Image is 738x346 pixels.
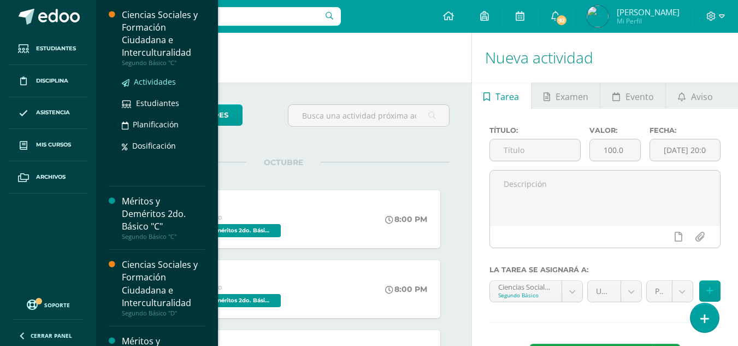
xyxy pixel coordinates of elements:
[489,126,581,134] label: Título:
[625,84,654,110] span: Evento
[36,140,71,149] span: Mis cursos
[588,281,641,302] a: Unidad 4
[596,281,612,302] span: Unidad 4
[122,75,205,88] a: Actividades
[122,9,205,59] div: Ciencias Sociales y Formación Ciudadana e Interculturalidad
[122,59,205,67] div: Segundo Básico "C"
[485,33,725,83] h1: Nueva actividad
[44,301,70,309] span: Soporte
[617,7,680,17] span: [PERSON_NAME]
[136,98,179,108] span: Estudiantes
[103,7,341,26] input: Busca un usuario...
[122,309,205,317] div: Segundo Básico "D"
[589,126,641,134] label: Valor:
[109,33,458,83] h1: Actividades
[122,139,205,152] a: Dosificación
[122,195,205,241] a: Méritos y Deméritos 2do. Básico "C"Segundo Básico "C"
[691,84,713,110] span: Aviso
[650,126,721,134] label: Fecha:
[666,83,724,109] a: Aviso
[122,195,205,233] div: Méritos y Deméritos 2do. Básico "C"
[9,97,87,130] a: Asistencia
[647,281,693,302] a: Parcial (10.0%)
[556,14,568,26] span: 92
[172,201,284,213] div: Conducta
[172,294,281,307] span: Méritos y Deméritos 2do. Básico "D" 'D'
[31,332,72,339] span: Cerrar panel
[590,139,640,161] input: Puntos máximos
[617,16,680,26] span: Mi Perfil
[655,281,664,302] span: Parcial (10.0%)
[122,97,205,109] a: Estudiantes
[9,33,87,65] a: Estudiantes
[133,119,179,130] span: Planificación
[9,161,87,193] a: Archivos
[134,77,176,87] span: Actividades
[490,281,583,302] a: Ciencias Sociales y Formación Ciudadana e Interculturalidad 'C'Segundo Básico
[122,233,205,241] div: Segundo Básico "C"
[36,77,68,85] span: Disciplina
[36,108,70,117] span: Asistencia
[489,266,721,274] label: La tarea se asignará a:
[172,224,281,237] span: Méritos y Deméritos 2do. Básico "C" 'C'
[246,157,321,167] span: OCTUBRE
[498,291,554,299] div: Segundo Básico
[556,84,588,110] span: Examen
[13,297,83,312] a: Soporte
[495,84,519,110] span: Tarea
[122,118,205,131] a: Planificación
[36,44,76,53] span: Estudiantes
[288,105,448,126] input: Busca una actividad próxima aquí...
[9,65,87,97] a: Disciplina
[132,140,176,151] span: Dosificación
[498,281,554,291] div: Ciencias Sociales y Formación Ciudadana e Interculturalidad 'C'
[172,271,284,283] div: Conducta
[532,83,600,109] a: Examen
[9,129,87,161] a: Mis cursos
[587,5,609,27] img: 529e95d8c70de02c88ecaef2f0471237.png
[600,83,665,109] a: Evento
[36,173,66,181] span: Archivos
[385,214,427,224] div: 8:00 PM
[122,259,205,316] a: Ciencias Sociales y Formación Ciudadana e InterculturalidadSegundo Básico "D"
[472,83,531,109] a: Tarea
[490,139,580,161] input: Título
[385,284,427,294] div: 8:00 PM
[650,139,720,161] input: Fecha de entrega
[122,9,205,67] a: Ciencias Sociales y Formación Ciudadana e InterculturalidadSegundo Básico "C"
[122,259,205,309] div: Ciencias Sociales y Formación Ciudadana e Interculturalidad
